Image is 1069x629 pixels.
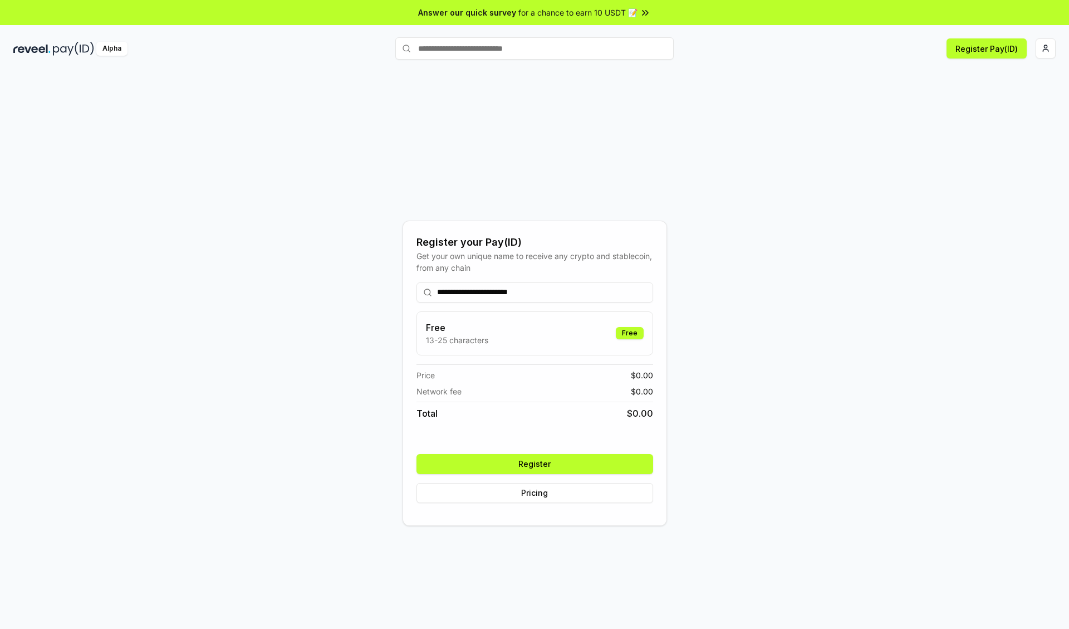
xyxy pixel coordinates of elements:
[426,321,488,334] h3: Free
[418,7,516,18] span: Answer our quick survey
[416,369,435,381] span: Price
[627,407,653,420] span: $ 0.00
[416,386,462,397] span: Network fee
[416,454,653,474] button: Register
[53,42,94,56] img: pay_id
[631,369,653,381] span: $ 0.00
[426,334,488,346] p: 13-25 characters
[416,483,653,503] button: Pricing
[416,235,653,250] div: Register your Pay(ID)
[518,7,638,18] span: for a chance to earn 10 USDT 📝
[416,250,653,274] div: Get your own unique name to receive any crypto and stablecoin, from any chain
[13,42,51,56] img: reveel_dark
[616,327,644,339] div: Free
[416,407,438,420] span: Total
[631,386,653,397] span: $ 0.00
[947,38,1027,58] button: Register Pay(ID)
[96,42,128,56] div: Alpha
